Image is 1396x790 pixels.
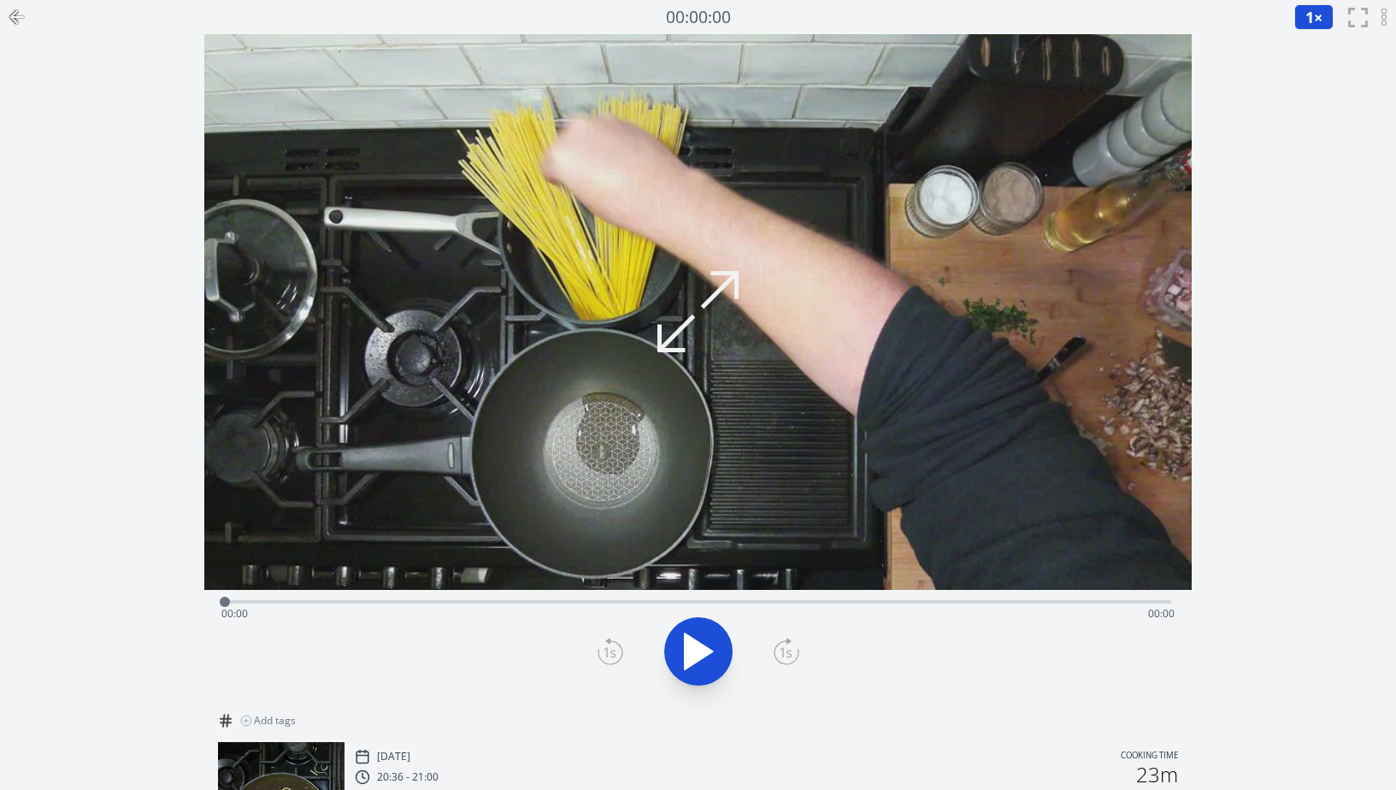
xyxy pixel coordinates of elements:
a: 00:00:00 [666,5,731,30]
h2: 23m [1136,764,1178,785]
button: Add tags [233,707,303,734]
span: Add tags [254,714,296,728]
p: Cooking time [1121,749,1178,764]
p: 20:36 - 21:00 [377,770,439,784]
span: 1 [1305,7,1314,27]
button: 1× [1294,4,1334,30]
p: [DATE] [377,750,410,763]
span: 00:00 [1148,606,1175,621]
